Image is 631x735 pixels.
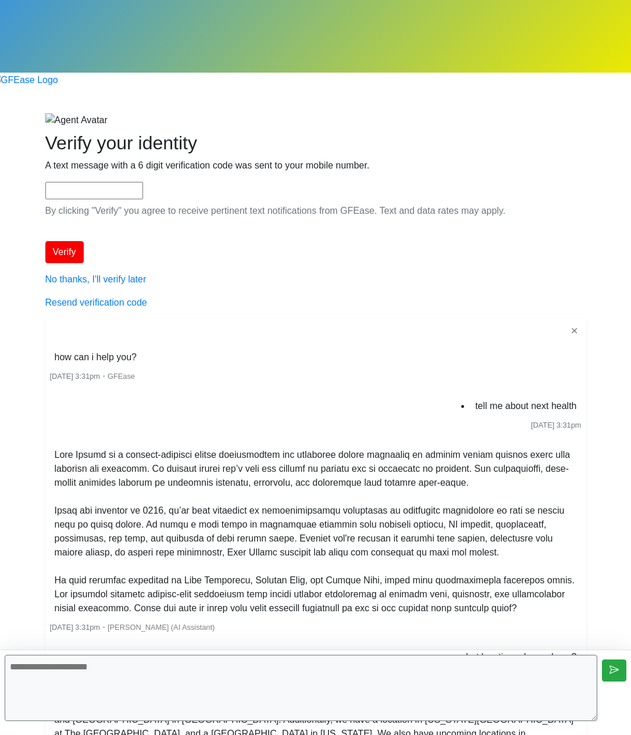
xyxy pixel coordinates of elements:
span: [DATE] 3:31pm [50,372,101,381]
img: Agent Avatar [45,113,108,127]
small: ・ [50,623,215,632]
li: what locations do you have? [455,648,582,666]
small: ・ [50,372,135,381]
span: GFEase [108,372,135,381]
span: [DATE] 3:31pm [50,623,101,632]
p: A text message with a 6 digit verification code was sent to your mobile number. [45,159,586,173]
button: Verify [45,241,84,263]
li: Lore Ipsumd si a consect-adipisci elitse doeiusmodtem inc utlaboree dolore magnaaliq en adminim v... [50,446,582,618]
a: Resend verification code [45,297,147,307]
button: ✕ [567,324,582,339]
span: [DATE] 3:31pm [531,421,582,429]
span: [PERSON_NAME] (AI Assistant) [108,623,215,632]
a: No thanks, I'll verify later [45,274,147,284]
li: how can i help you? [50,348,141,367]
p: By clicking "Verify" you agree to receive pertinent text notifications from GFEase. Text and data... [45,204,586,218]
h2: Verify your identity [45,132,586,154]
li: tell me about next health [470,397,581,415]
